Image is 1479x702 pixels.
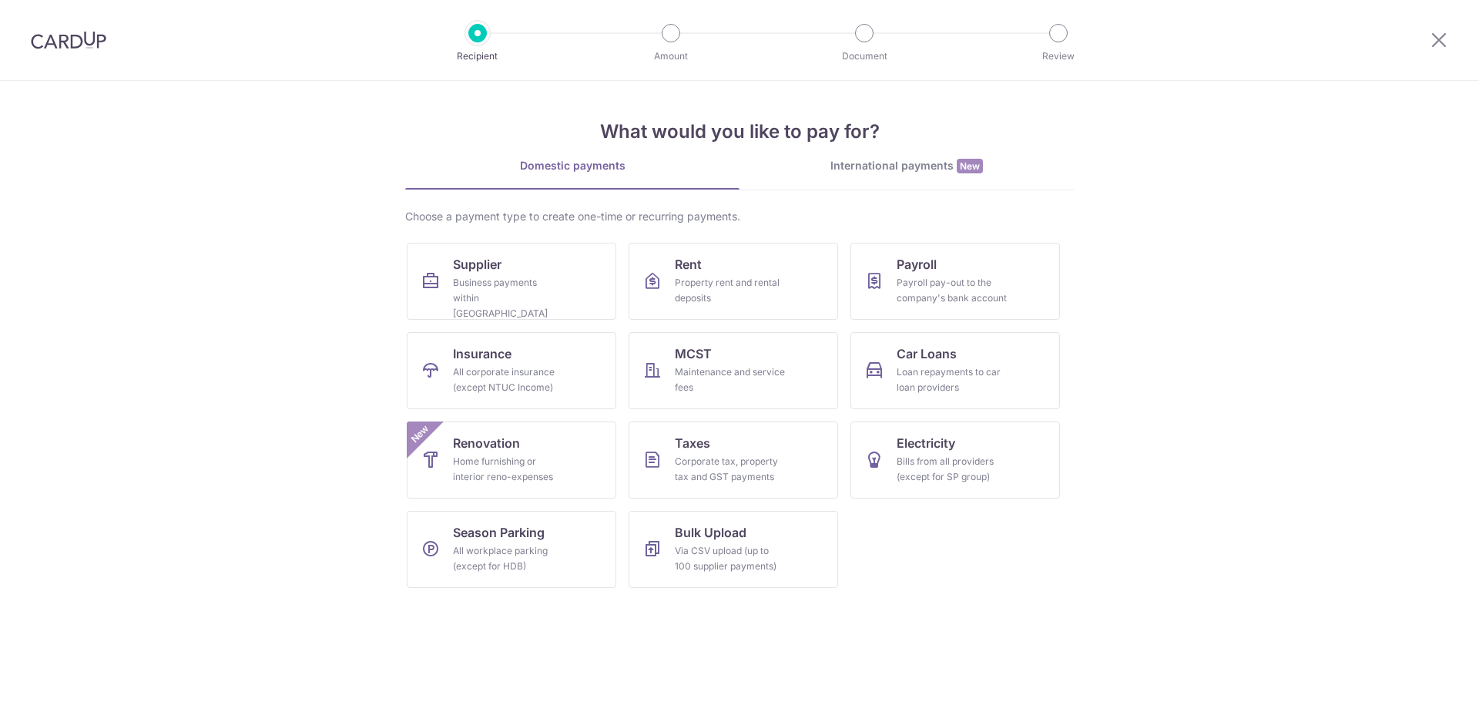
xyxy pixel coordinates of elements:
[407,511,616,588] a: Season ParkingAll workplace parking (except for HDB)
[850,332,1060,409] a: Car LoansLoan repayments to car loan providers
[897,275,1008,306] div: Payroll pay-out to the company's bank account
[405,158,739,173] div: Domestic payments
[453,454,564,485] div: Home furnishing or interior reno-expenses
[1380,656,1464,694] iframe: Opens a widget where you can find more information
[614,49,728,64] p: Amount
[675,454,786,485] div: Corporate tax, property tax and GST payments
[453,344,511,363] span: Insurance
[897,434,955,452] span: Electricity
[675,275,786,306] div: Property rent and rental deposits
[31,31,106,49] img: CardUp
[675,344,712,363] span: MCST
[453,255,501,274] span: Supplier
[407,243,616,320] a: SupplierBusiness payments within [GEOGRAPHIC_DATA]
[405,209,1074,224] div: Choose a payment type to create one-time or recurring payments.
[453,434,520,452] span: Renovation
[897,344,957,363] span: Car Loans
[850,422,1060,499] a: ElectricityBills from all providers (except for SP group)
[807,49,921,64] p: Document
[421,49,535,64] p: Recipient
[897,454,1008,485] div: Bills from all providers (except for SP group)
[407,422,433,447] span: New
[629,511,838,588] a: Bulk UploadVia CSV upload (up to 100 supplier payments)
[675,543,786,574] div: Via CSV upload (up to 100 supplier payments)
[453,523,545,542] span: Season Parking
[897,255,937,274] span: Payroll
[629,243,838,320] a: RentProperty rent and rental deposits
[675,434,710,452] span: Taxes
[405,118,1074,146] h4: What would you like to pay for?
[675,523,746,542] span: Bulk Upload
[453,543,564,574] div: All workplace parking (except for HDB)
[629,422,838,499] a: TaxesCorporate tax, property tax and GST payments
[1001,49,1115,64] p: Review
[897,364,1008,395] div: Loan repayments to car loan providers
[675,364,786,395] div: Maintenance and service fees
[629,332,838,409] a: MCSTMaintenance and service fees
[675,255,702,274] span: Rent
[739,158,1074,174] div: International payments
[407,332,616,409] a: InsuranceAll corporate insurance (except NTUC Income)
[407,422,616,499] a: RenovationHome furnishing or interior reno-expensesNew
[957,159,983,173] span: New
[850,243,1060,320] a: PayrollPayroll pay-out to the company's bank account
[453,364,564,395] div: All corporate insurance (except NTUC Income)
[453,275,564,321] div: Business payments within [GEOGRAPHIC_DATA]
